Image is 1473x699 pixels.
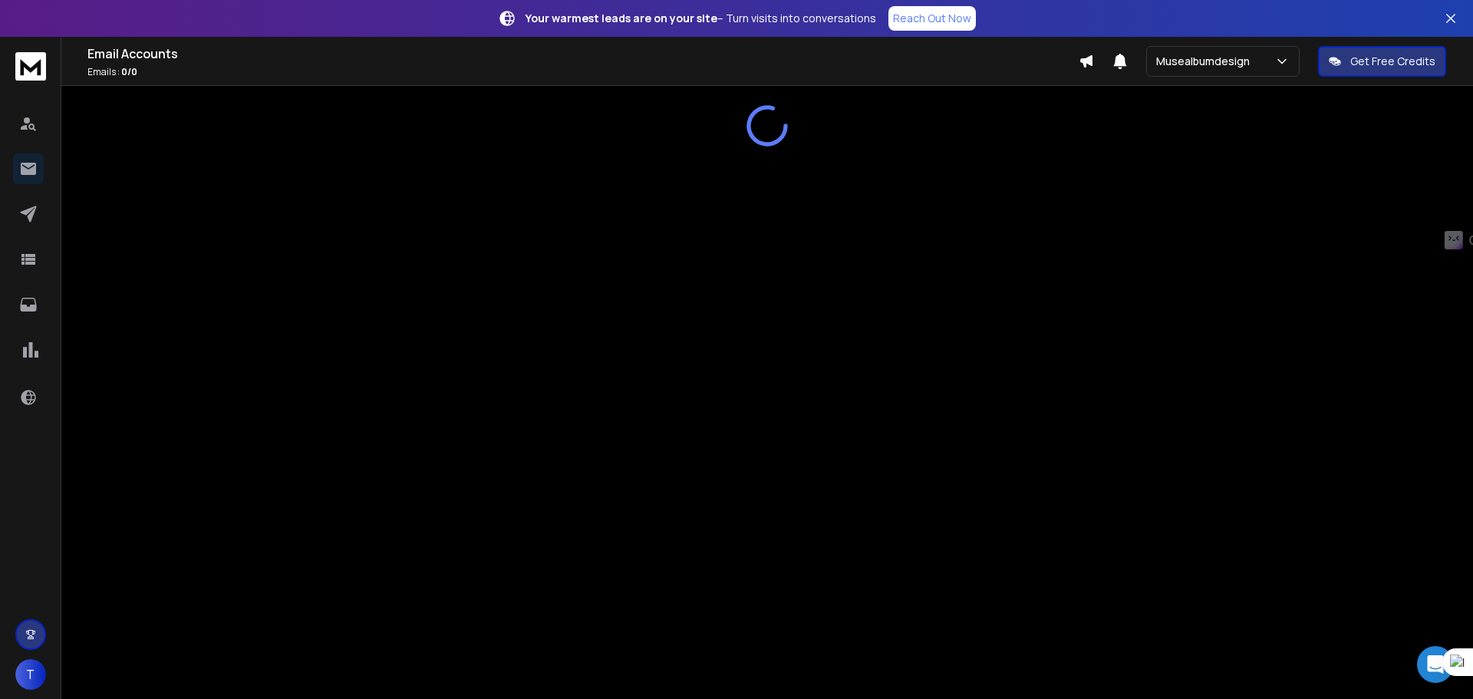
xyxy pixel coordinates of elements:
span: 0 / 0 [121,65,137,78]
p: Emails : [87,66,1079,78]
h1: Email Accounts [87,45,1079,63]
p: Musealbumdesign [1156,54,1256,69]
p: Reach Out Now [893,11,971,26]
strong: Your warmest leads are on your site [526,11,717,25]
img: logo [15,52,46,81]
a: Reach Out Now [888,6,976,31]
p: Get Free Credits [1350,54,1435,69]
p: – Turn visits into conversations [526,11,876,26]
button: T [15,659,46,690]
div: Open Intercom Messenger [1417,646,1454,683]
button: Get Free Credits [1318,46,1446,77]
